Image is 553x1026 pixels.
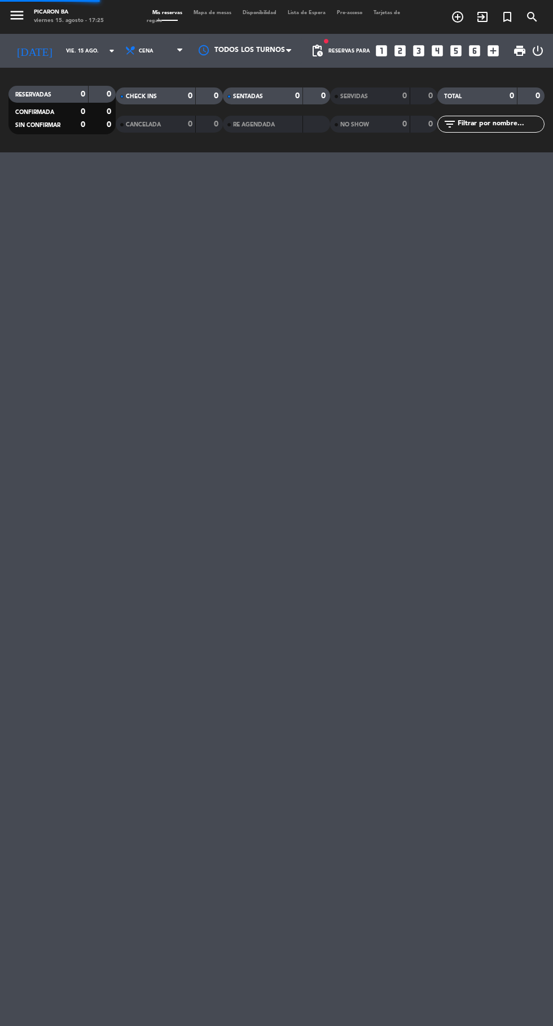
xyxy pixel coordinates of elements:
[451,10,464,24] i: add_circle_outline
[328,48,370,54] span: Reservas para
[467,43,482,58] i: looks_6
[476,10,489,24] i: exit_to_app
[126,122,161,128] span: CANCELADA
[8,7,25,27] button: menu
[340,122,369,128] span: NO SHOW
[428,92,435,100] strong: 0
[531,44,545,58] i: power_settings_new
[139,48,153,54] span: Cena
[147,10,188,15] span: Mis reservas
[214,120,221,128] strong: 0
[81,121,85,129] strong: 0
[402,120,407,128] strong: 0
[188,120,192,128] strong: 0
[402,92,407,100] strong: 0
[34,17,104,25] div: viernes 15. agosto - 17:25
[188,92,192,100] strong: 0
[510,92,514,100] strong: 0
[214,92,221,100] strong: 0
[81,108,85,116] strong: 0
[323,38,330,45] span: fiber_manual_record
[105,44,118,58] i: arrow_drop_down
[8,40,60,62] i: [DATE]
[15,92,51,98] span: RESERVADAS
[310,44,324,58] span: pending_actions
[430,43,445,58] i: looks_4
[81,90,85,98] strong: 0
[188,10,237,15] span: Mapa de mesas
[107,121,113,129] strong: 0
[233,122,275,128] span: RE AGENDADA
[331,10,368,15] span: Pre-acceso
[428,120,435,128] strong: 0
[443,117,457,131] i: filter_list
[295,92,300,100] strong: 0
[126,94,157,99] span: CHECK INS
[393,43,407,58] i: looks_two
[449,43,463,58] i: looks_5
[237,10,282,15] span: Disponibilidad
[15,122,60,128] span: SIN CONFIRMAR
[340,94,368,99] span: SERVIDAS
[34,8,104,17] div: Picaron BA
[457,118,544,130] input: Filtrar por nombre...
[374,43,389,58] i: looks_one
[513,44,526,58] span: print
[8,7,25,24] i: menu
[486,43,501,58] i: add_box
[501,10,514,24] i: turned_in_not
[531,34,545,68] div: LOG OUT
[536,92,542,100] strong: 0
[411,43,426,58] i: looks_3
[444,94,462,99] span: TOTAL
[525,10,539,24] i: search
[282,10,331,15] span: Lista de Espera
[15,109,54,115] span: CONFIRMADA
[321,92,328,100] strong: 0
[107,108,113,116] strong: 0
[233,94,263,99] span: SENTADAS
[107,90,113,98] strong: 0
